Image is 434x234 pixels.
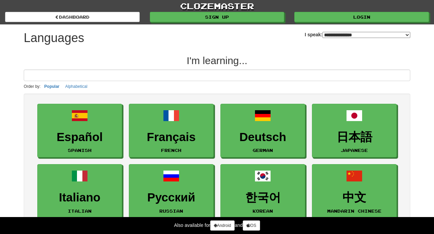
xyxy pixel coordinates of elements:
[133,131,210,144] h3: Français
[327,209,381,213] small: Mandarin Chinese
[37,104,122,158] a: EspañolSpanish
[316,191,393,204] h3: 中文
[42,83,62,90] button: Popular
[37,164,122,218] a: ItalianoItalian
[316,131,393,144] h3: 日本語
[220,164,305,218] a: 한국어Korean
[341,148,368,153] small: Japanese
[243,220,260,231] a: iOS
[24,84,41,89] small: Order by:
[224,131,301,144] h3: Deutsch
[220,104,305,158] a: DeutschGerman
[312,164,397,218] a: 中文Mandarin Chinese
[63,83,89,90] button: Alphabetical
[5,12,140,22] a: dashboard
[68,148,92,153] small: Spanish
[150,12,284,22] a: Sign up
[305,31,410,38] label: I speak:
[133,191,210,204] h3: Русский
[24,55,410,66] h2: I'm learning...
[253,209,273,213] small: Korean
[294,12,429,22] a: Login
[68,209,92,213] small: Italian
[41,131,118,144] h3: Español
[224,191,301,204] h3: 한국어
[129,164,214,218] a: РусскийRussian
[159,209,183,213] small: Russian
[210,220,235,231] a: Android
[129,104,214,158] a: FrançaisFrench
[41,191,118,204] h3: Italiano
[24,31,84,45] h1: Languages
[161,148,181,153] small: French
[322,32,410,38] select: I speak:
[253,148,273,153] small: German
[312,104,397,158] a: 日本語Japanese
